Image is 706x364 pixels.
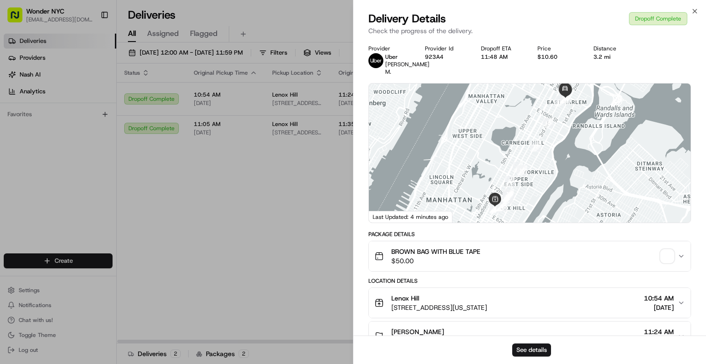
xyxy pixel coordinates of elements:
div: 💻 [79,210,86,217]
div: 17 [530,141,541,152]
div: Location Details [368,277,691,285]
div: 11:48 AM [481,53,522,61]
div: 18 [543,118,553,128]
div: $10.60 [537,53,579,61]
a: 📗Knowledge Base [6,205,75,222]
p: Check the progress of the delivery. [368,26,691,35]
div: Dropoff ETA [481,45,522,52]
span: Pylon [93,231,113,238]
div: 14 [502,191,513,202]
div: Past conversations [9,121,63,129]
div: 15 [504,189,514,199]
span: [DATE] [644,303,674,312]
div: Start new chat [42,89,153,98]
div: 16 [517,165,527,175]
span: [PERSON_NAME] [PERSON_NAME] [29,170,124,177]
div: We're available if you need us! [42,98,128,106]
span: 11:24 AM [644,327,674,336]
div: Price [537,45,579,52]
span: Delivery Details [368,11,446,26]
span: • [126,170,129,177]
div: 7 [489,203,500,214]
img: Dianne Alexi Soriano [9,136,24,151]
button: Lenox Hill[STREET_ADDRESS][US_STATE]10:54 AM[DATE] [369,288,691,318]
img: 1736555255976-a54dd68f-1ca7-489b-9aae-adbdc363a1c4 [9,89,26,106]
div: 9 [496,201,507,211]
span: [PERSON_NAME] [391,327,444,336]
div: 📗 [9,210,17,217]
a: Powered byPylon [66,231,113,238]
span: [STREET_ADDRESS][US_STATE] [391,303,487,312]
img: Nash [9,9,28,28]
img: 1732323095091-59ea418b-cfe3-43c8-9ae0-d0d06d6fd42c [20,89,36,106]
span: BROWN BAG WITH BLUE TAPE [391,247,480,256]
span: [DATE] [131,170,150,177]
button: BROWN BAG WITH BLUE TAPE$50.00 [369,241,691,271]
span: 10:54 AM [644,294,674,303]
a: 💻API Documentation [75,205,154,222]
div: Last Updated: 4 minutes ago [369,211,452,223]
span: API Documentation [88,209,150,218]
img: 1736555255976-a54dd68f-1ca7-489b-9aae-adbdc363a1c4 [19,145,26,153]
div: 19 [555,96,565,106]
span: [PERSON_NAME] M. [385,61,430,76]
div: Distance [593,45,635,52]
div: Provider [368,45,410,52]
button: Start new chat [159,92,170,103]
span: Lenox Hill [391,294,419,303]
button: See all [145,119,170,131]
div: 3.2 mi [593,53,635,61]
div: 10 [503,191,513,201]
div: Provider Id [425,45,466,52]
div: 21 [560,93,570,104]
span: Uber [385,53,398,61]
button: 923A4 [425,53,444,61]
button: [PERSON_NAME]11:24 AM [369,322,691,351]
img: 1736555255976-a54dd68f-1ca7-489b-9aae-adbdc363a1c4 [19,170,26,178]
img: Dianne Alexi Soriano [9,161,24,176]
span: [PERSON_NAME] [PERSON_NAME] [29,145,124,152]
div: 1 [513,162,523,172]
img: uber-new-logo.jpeg [368,53,383,68]
span: [DATE] [131,145,150,152]
div: 2 [505,176,515,186]
span: Knowledge Base [19,209,71,218]
span: • [126,145,129,152]
div: Package Details [368,231,691,238]
span: $50.00 [391,256,480,266]
button: See details [512,343,551,357]
input: Clear [24,60,154,70]
p: Welcome 👋 [9,37,170,52]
